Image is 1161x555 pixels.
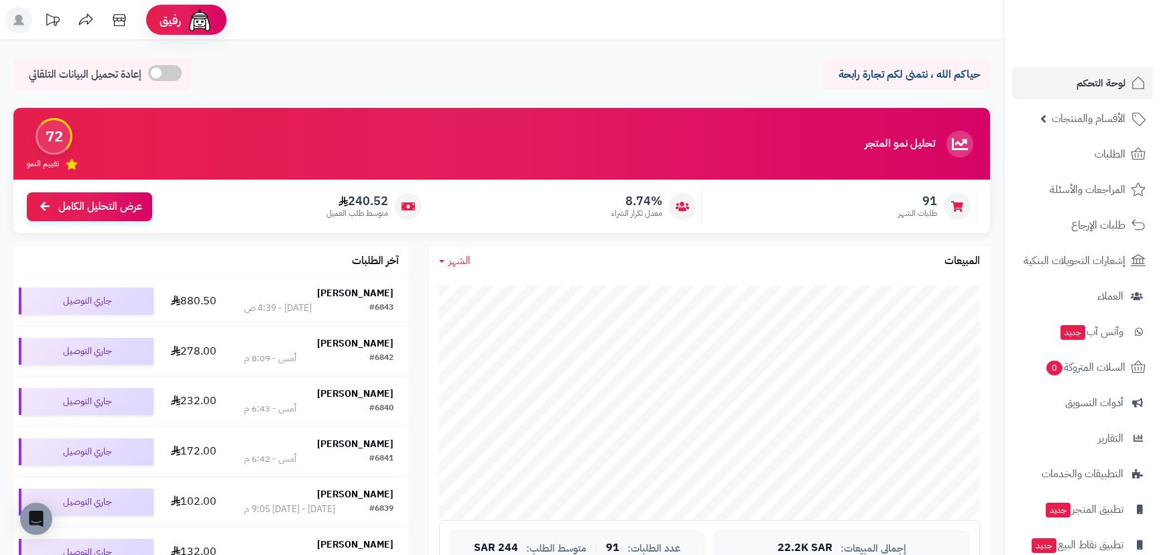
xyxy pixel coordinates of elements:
[474,542,518,554] span: 244 SAR
[898,194,937,208] span: 91
[19,338,154,365] div: جاري التوصيل
[595,543,598,553] span: |
[833,67,980,82] p: حياكم الله ، نتمنى لكم تجارة رابحة
[19,489,154,515] div: جاري التوصيل
[19,288,154,314] div: جاري التوصيل
[1098,429,1123,448] span: التقارير
[439,253,471,269] a: الشهر
[1012,422,1153,454] a: التقارير
[159,377,229,426] td: 232.00
[369,352,393,365] div: #6842
[1012,209,1153,241] a: طلبات الإرجاع
[19,438,154,465] div: جاري التوصيل
[1060,325,1085,340] span: جديد
[27,192,152,221] a: عرض التحليل الكامل
[1012,458,1153,490] a: التطبيقات والخدمات
[317,336,393,351] strong: [PERSON_NAME]
[627,543,680,554] span: عدد الطلبات:
[1046,361,1062,375] span: 0
[1012,280,1153,312] a: العملاء
[159,326,229,376] td: 278.00
[1059,322,1123,341] span: وآتس آب
[186,7,213,34] img: ai-face.png
[244,352,296,365] div: أمس - 8:09 م
[159,427,229,477] td: 172.00
[448,253,471,269] span: الشهر
[244,503,335,516] div: [DATE] - [DATE] 9:05 م
[369,402,393,416] div: #6840
[20,503,52,535] div: Open Intercom Messenger
[898,208,937,219] span: طلبات الشهر
[352,255,399,267] h3: آخر الطلبات
[58,199,142,214] span: عرض التحليل الكامل
[611,194,662,208] span: 8.74%
[1030,536,1123,554] span: تطبيق نقاط البيع
[1012,351,1153,383] a: السلات المتروكة0
[244,302,312,315] div: [DATE] - 4:39 ص
[369,452,393,466] div: #6841
[1052,109,1125,128] span: الأقسام والمنتجات
[1042,465,1123,483] span: التطبيقات والخدمات
[1012,174,1153,206] a: المراجعات والأسئلة
[1012,138,1153,170] a: الطلبات
[778,542,833,554] span: 22.2K SAR
[944,255,980,267] h3: المبيعات
[1095,145,1125,164] span: الطلبات
[326,208,388,219] span: متوسط طلب العميل
[317,387,393,401] strong: [PERSON_NAME]
[159,276,229,326] td: 880.50
[611,208,662,219] span: معدل تكرار الشراء
[317,286,393,300] strong: [PERSON_NAME]
[1045,358,1125,377] span: السلات المتروكة
[1024,251,1125,270] span: إشعارات التحويلات البنكية
[1012,493,1153,526] a: تطبيق المتجرجديد
[1012,67,1153,99] a: لوحة التحكم
[865,138,935,150] h3: تحليل نمو المتجر
[160,12,181,28] span: رفيق
[1044,500,1123,519] span: تطبيق المتجر
[526,543,587,554] span: متوسط الطلب:
[841,543,906,554] span: إجمالي المبيعات:
[326,194,388,208] span: 240.52
[1097,287,1123,306] span: العملاء
[317,538,393,552] strong: [PERSON_NAME]
[369,302,393,315] div: #6843
[1032,538,1056,553] span: جديد
[244,402,296,416] div: أمس - 6:43 م
[369,503,393,516] div: #6839
[1046,503,1071,517] span: جديد
[1012,316,1153,348] a: وآتس آبجديد
[317,437,393,451] strong: [PERSON_NAME]
[1050,180,1125,199] span: المراجعات والأسئلة
[1065,393,1123,412] span: أدوات التسويق
[1012,387,1153,419] a: أدوات التسويق
[1012,245,1153,277] a: إشعارات التحويلات البنكية
[244,452,296,466] div: أمس - 6:42 م
[27,158,59,170] span: تقييم النمو
[1071,216,1125,235] span: طلبات الإرجاع
[606,542,619,554] span: 91
[36,7,69,37] a: تحديثات المنصة
[159,477,229,527] td: 102.00
[19,388,154,415] div: جاري التوصيل
[29,67,141,82] span: إعادة تحميل البيانات التلقائي
[1077,74,1125,92] span: لوحة التحكم
[317,487,393,501] strong: [PERSON_NAME]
